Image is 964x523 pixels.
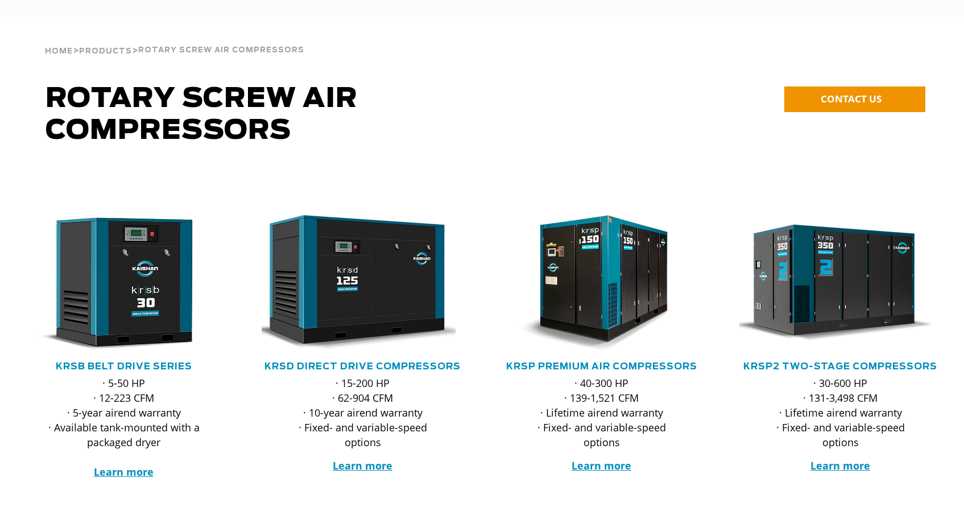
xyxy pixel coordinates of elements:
[731,215,933,352] img: krsp350
[492,215,694,352] img: krsp150
[45,17,304,60] div: > >
[262,215,464,352] div: krsd125
[821,92,882,105] span: CONTACT US
[500,215,703,352] div: krsp150
[333,459,392,472] a: Learn more
[264,362,461,371] a: KRSD Direct Drive Compressors
[56,362,192,371] a: KRSB Belt Drive Series
[45,48,73,55] span: Home
[253,215,456,352] img: krsd125
[45,46,73,56] a: Home
[138,47,304,54] span: Rotary Screw Air Compressors
[762,376,919,450] p: · 30-600 HP · 131-3,498 CFM · Lifetime airend warranty · Fixed- and variable-speed options
[523,376,680,450] p: · 40-300 HP · 139-1,521 CFM · Lifetime airend warranty · Fixed- and variable-speed options
[810,459,870,472] a: Learn more
[79,46,132,56] a: Products
[94,465,154,479] a: Learn more
[45,376,202,479] p: · 5-50 HP · 12-223 CFM · 5-year airend warranty · Available tank-mounted with a packaged dryer
[784,87,925,112] a: CONTACT US
[14,215,217,352] img: krsb30
[79,48,132,55] span: Products
[284,376,441,450] p: · 15-200 HP · 62-904 CFM · 10-year airend warranty · Fixed- and variable-speed options
[45,85,358,145] span: Rotary Screw Air Compressors
[572,459,631,472] a: Learn more
[739,215,942,352] div: krsp350
[743,362,937,371] a: KRSP2 Two-Stage Compressors
[23,215,225,352] div: krsb30
[506,362,697,371] a: KRSP Premium Air Compressors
